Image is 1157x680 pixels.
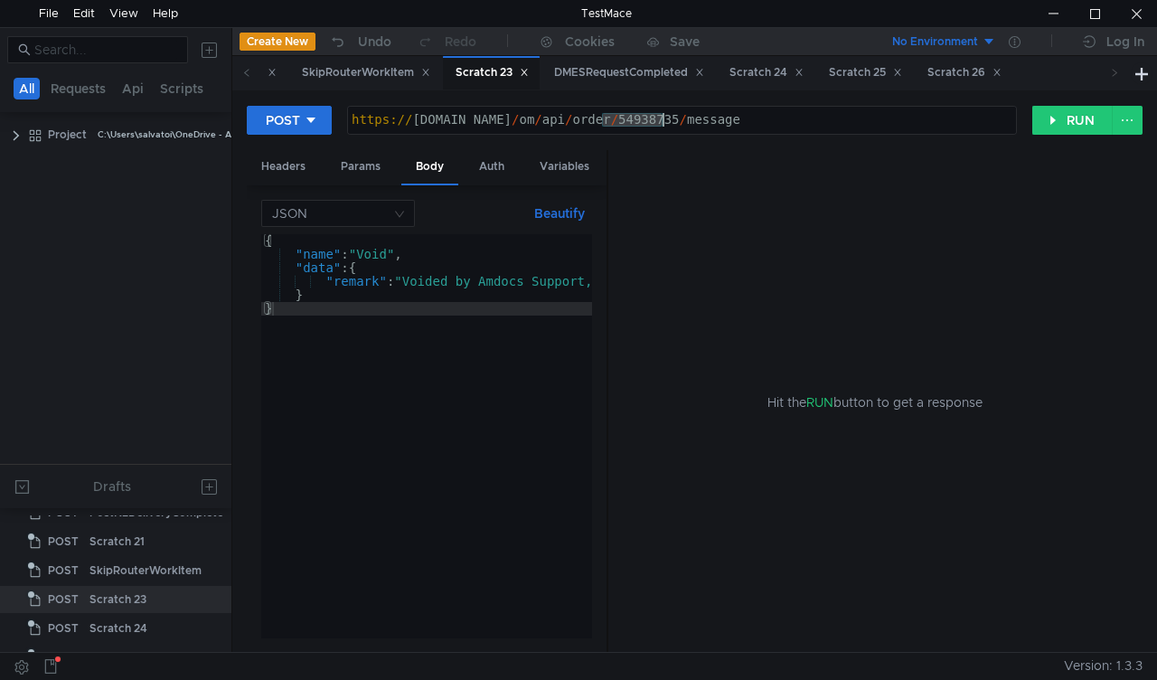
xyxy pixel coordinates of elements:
div: Auth [465,150,519,184]
div: Scratch 24 [89,615,147,642]
button: RUN [1032,106,1113,135]
button: Create New [240,33,315,51]
div: SkipRouterWorkItem [89,557,202,584]
span: POST [48,615,79,642]
div: POST [266,110,300,130]
div: Drafts [93,476,131,497]
div: Log In [1106,31,1144,52]
div: Save [670,35,700,48]
div: Scratch 23 [89,586,146,613]
div: Body [401,150,458,185]
button: Redo [404,28,489,55]
div: SkipRouterWorkItem [302,63,430,82]
input: Search... [34,40,177,60]
button: Undo [315,28,404,55]
button: Beautify [527,203,592,224]
button: Api [117,78,149,99]
div: Scratch 25 [89,644,146,671]
button: POST [247,106,332,135]
div: C:\Users\salvatoi\OneDrive - AMDOCS\Backup Folders\Documents\testmace\Project [98,121,464,148]
div: Redo [445,31,476,52]
div: Headers [247,150,320,184]
span: RUN [806,394,833,411]
div: Scratch 21 [89,528,145,555]
div: Params [326,150,395,184]
button: Requests [45,78,111,99]
div: Cookies [565,31,615,52]
div: DMESRequestCompleted [554,63,704,82]
span: POST [48,644,79,671]
span: POST [48,586,79,613]
div: Scratch 24 [729,63,804,82]
span: POST [48,528,79,555]
div: Scratch 25 [829,63,902,82]
div: No Environment [892,33,978,51]
div: Scratch 26 [927,63,1002,82]
div: Scratch 23 [456,63,529,82]
span: Version: 1.3.3 [1064,653,1143,679]
div: Undo [358,31,391,52]
span: Hit the button to get a response [767,392,983,412]
button: All [14,78,40,99]
div: Variables [525,150,604,184]
button: No Environment [870,27,996,56]
span: POST [48,557,79,584]
div: Project [48,121,87,148]
button: Scripts [155,78,209,99]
